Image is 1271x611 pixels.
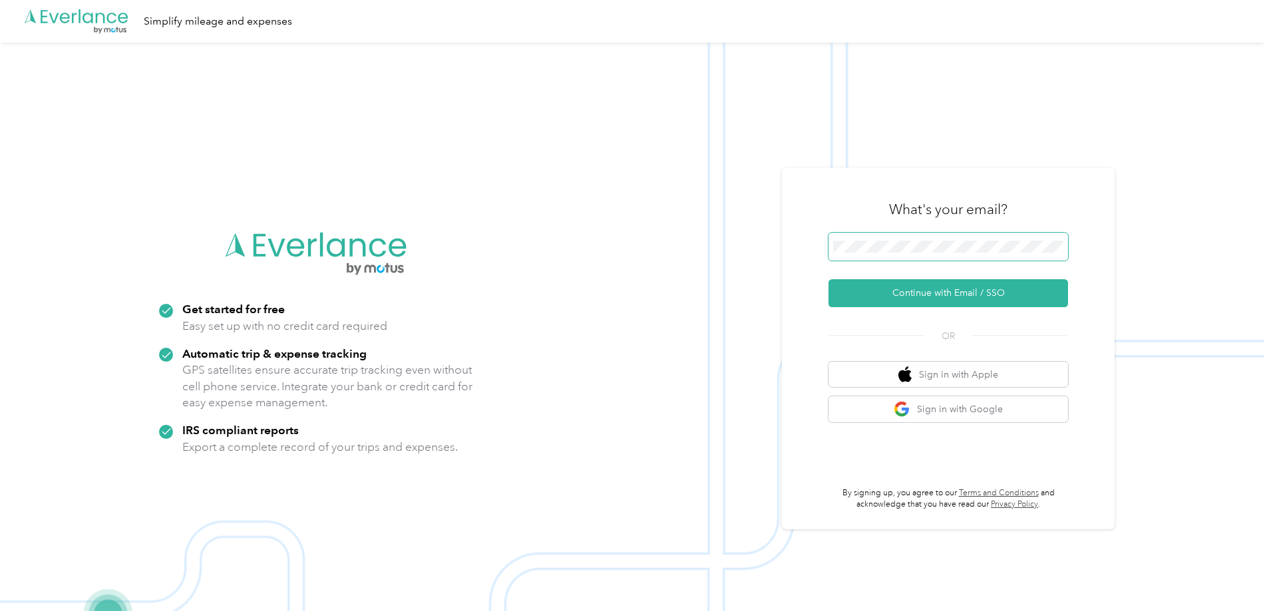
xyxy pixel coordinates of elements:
[894,401,910,418] img: google logo
[925,329,972,343] span: OR
[144,13,292,30] div: Simplify mileage and expenses
[898,366,912,383] img: apple logo
[182,362,473,411] p: GPS satellites ensure accurate trip tracking even without cell phone service. Integrate your bank...
[828,362,1068,388] button: apple logoSign in with Apple
[182,423,299,437] strong: IRS compliant reports
[182,302,285,316] strong: Get started for free
[182,318,387,334] p: Easy set up with no credit card required
[182,346,367,360] strong: Automatic trip & expense tracking
[828,279,1068,307] button: Continue with Email / SSO
[828,487,1068,511] p: By signing up, you agree to our and acknowledge that you have read our .
[889,200,1007,219] h3: What's your email?
[959,488,1039,498] a: Terms and Conditions
[828,396,1068,422] button: google logoSign in with Google
[991,499,1038,509] a: Privacy Policy
[182,439,458,455] p: Export a complete record of your trips and expenses.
